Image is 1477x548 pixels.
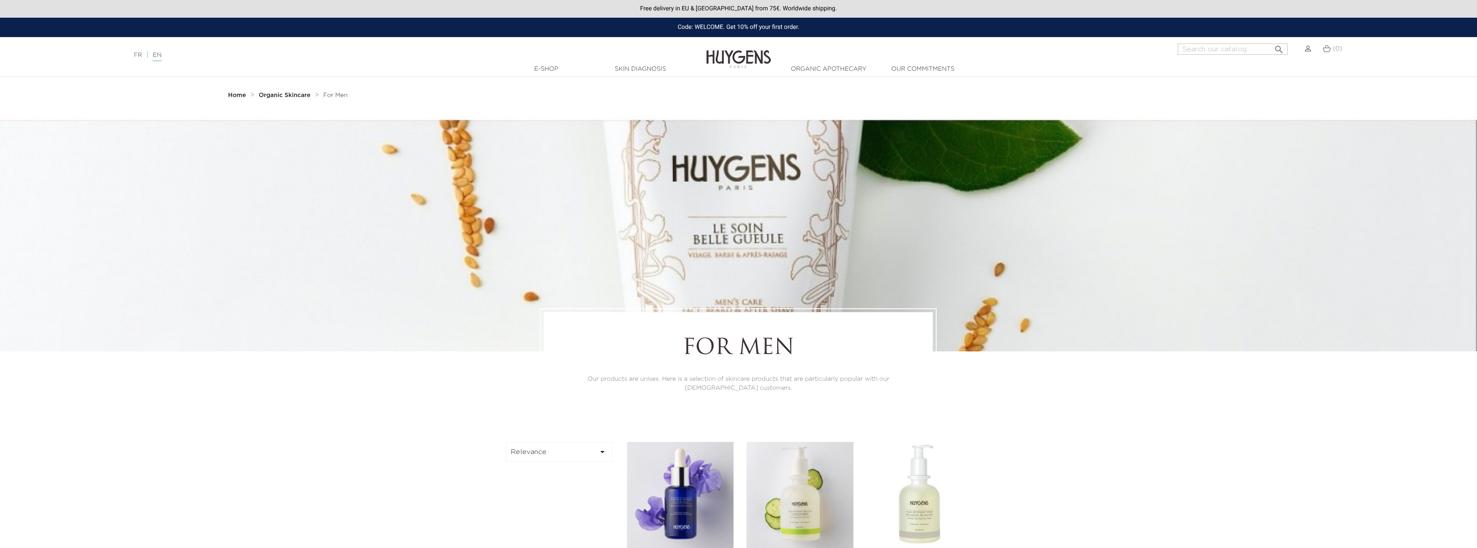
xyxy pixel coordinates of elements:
[786,65,872,74] a: Organic Apothecary
[597,65,684,74] a: Skin Diagnosis
[880,65,966,74] a: Our commitments
[597,447,608,457] i: 
[129,50,609,60] div: |
[259,92,313,99] a: Organic Skincare
[706,36,771,69] img: Huygens
[134,52,142,58] a: FR
[1333,46,1342,52] span: (0)
[1274,42,1284,52] i: 
[1178,44,1288,55] input: Search
[568,375,909,393] p: Our products are unisex. Here is a selection of skincare products that are particularly popular w...
[228,92,246,98] strong: Home
[323,92,348,99] a: For Men
[153,52,161,61] a: EN
[1271,41,1287,53] button: 
[568,336,909,362] h1: For Men
[506,442,613,462] button: Relevance
[503,65,590,74] a: E-Shop
[228,92,248,99] a: Home
[259,92,310,98] strong: Organic Skincare
[323,92,348,98] span: For Men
